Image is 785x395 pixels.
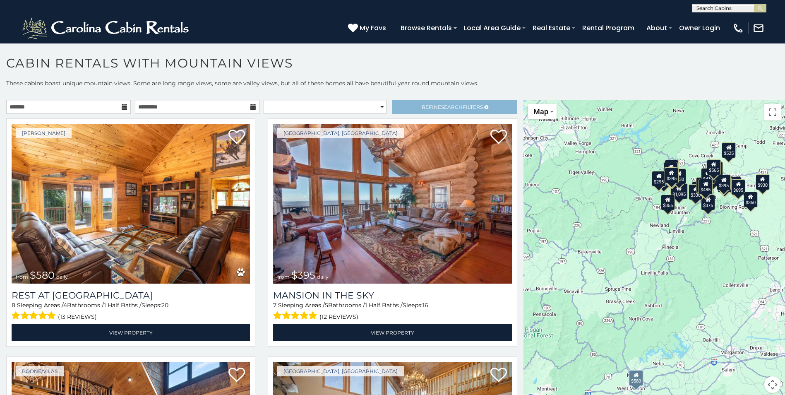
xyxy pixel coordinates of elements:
[670,183,688,199] div: $1,095
[717,175,731,190] div: $395
[696,177,710,193] div: $400
[665,160,679,176] div: $325
[441,104,463,110] span: Search
[21,16,192,41] img: White-1-2.png
[277,274,290,280] span: from
[731,179,745,195] div: $695
[348,23,388,34] a: My Favs
[12,124,250,284] a: Rest at Mountain Crest from $580 daily
[701,195,715,210] div: $375
[12,124,250,284] img: Rest at Mountain Crest
[12,290,250,301] a: Rest at [GEOGRAPHIC_DATA]
[652,171,666,187] div: $295
[490,367,507,384] a: Add to favorites
[63,301,67,309] span: 4
[528,21,574,35] a: Real Estate
[629,370,643,386] div: $580
[423,301,428,309] span: 16
[228,367,245,384] a: Add to favorites
[528,104,557,119] button: Change map style
[672,169,686,184] div: $430
[273,124,511,284] a: Mansion In The Sky from $395 daily
[664,162,678,178] div: $310
[764,104,781,120] button: Toggle fullscreen view
[533,107,548,116] span: Map
[707,159,721,175] div: $565
[12,301,15,309] span: 8
[325,301,328,309] span: 5
[675,21,724,35] a: Owner Login
[16,274,28,280] span: from
[365,301,403,309] span: 1 Half Baths /
[16,128,72,138] a: [PERSON_NAME]
[56,274,68,280] span: daily
[360,23,386,33] span: My Favs
[161,301,168,309] span: 20
[732,22,744,34] img: phone-regular-white.png
[665,168,679,183] div: $395
[277,366,404,376] a: [GEOGRAPHIC_DATA], [GEOGRAPHIC_DATA]
[661,195,675,210] div: $355
[12,301,250,322] div: Sleeping Areas / Bathrooms / Sleeps:
[319,311,358,322] span: (12 reviews)
[30,269,55,281] span: $580
[273,324,511,341] a: View Property
[12,290,250,301] h3: Rest at Mountain Crest
[291,269,315,281] span: $395
[273,301,511,322] div: Sleeping Areas / Bathrooms / Sleeps:
[396,21,456,35] a: Browse Rentals
[744,192,758,207] div: $350
[58,311,97,322] span: (13 reviews)
[642,21,671,35] a: About
[756,174,770,190] div: $930
[490,129,507,146] a: Add to favorites
[104,301,142,309] span: 1 Half Baths /
[12,324,250,341] a: View Property
[273,301,276,309] span: 7
[392,100,517,114] a: RefineSearchFilters
[727,177,742,193] div: $315
[709,161,723,177] div: $349
[764,376,781,393] button: Map camera controls
[317,274,329,280] span: daily
[722,142,736,158] div: $525
[699,179,713,195] div: $485
[273,290,511,301] a: Mansion In The Sky
[753,22,764,34] img: mail-regular-white.png
[16,366,64,376] a: Boone/Vilas
[422,104,483,110] span: Refine Filters
[273,124,511,284] img: Mansion In The Sky
[277,128,404,138] a: [GEOGRAPHIC_DATA], [GEOGRAPHIC_DATA]
[578,21,639,35] a: Rental Program
[689,184,703,200] div: $330
[460,21,525,35] a: Local Area Guide
[701,168,715,184] div: $410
